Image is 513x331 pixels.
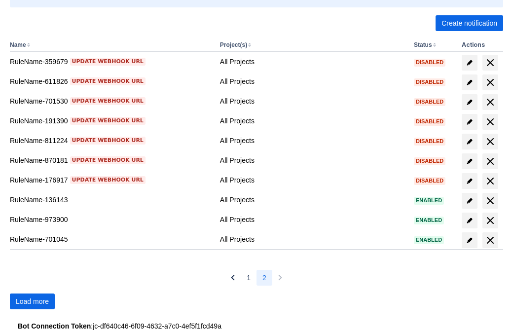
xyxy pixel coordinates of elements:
[72,77,144,85] span: Update webhook URL
[484,215,496,226] span: delete
[72,58,144,66] span: Update webhook URL
[414,237,444,243] span: Enabled
[484,116,496,128] span: delete
[10,136,212,146] div: RuleName-811224
[414,41,432,48] button: Status
[220,76,406,86] div: All Projects
[16,294,49,309] span: Load more
[10,195,212,205] div: RuleName-136143
[220,41,247,48] button: Project(s)
[484,155,496,167] span: delete
[225,270,288,286] nav: Pagination
[72,137,144,145] span: Update webhook URL
[484,96,496,108] span: delete
[414,218,444,223] span: Enabled
[484,195,496,207] span: delete
[220,136,406,146] div: All Projects
[414,119,445,124] span: Disabled
[466,236,474,244] span: edit
[466,98,474,106] span: edit
[484,76,496,88] span: delete
[414,139,445,144] span: Disabled
[414,99,445,105] span: Disabled
[220,175,406,185] div: All Projects
[414,79,445,85] span: Disabled
[10,116,212,126] div: RuleName-191390
[72,117,144,125] span: Update webhook URL
[18,321,495,331] div: : jc-df640c46-6f09-4632-a7c0-4ef5f1fcd49a
[220,155,406,165] div: All Projects
[10,76,212,86] div: RuleName-611826
[466,78,474,86] span: edit
[72,156,144,164] span: Update webhook URL
[220,234,406,244] div: All Projects
[484,136,496,147] span: delete
[220,116,406,126] div: All Projects
[10,294,55,309] button: Load more
[484,234,496,246] span: delete
[436,15,503,31] button: Create notification
[458,39,503,52] th: Actions
[18,322,91,330] strong: Bot Connection Token
[466,157,474,165] span: edit
[466,118,474,126] span: edit
[466,177,474,185] span: edit
[414,178,445,184] span: Disabled
[241,270,256,286] button: Page 1
[10,57,212,67] div: RuleName-359679
[484,175,496,187] span: delete
[225,270,241,286] button: Previous
[72,176,144,184] span: Update webhook URL
[466,59,474,67] span: edit
[466,217,474,224] span: edit
[10,234,212,244] div: RuleName-701045
[466,197,474,205] span: edit
[414,198,444,203] span: Enabled
[220,57,406,67] div: All Projects
[220,96,406,106] div: All Projects
[256,270,272,286] button: Page 2
[272,270,288,286] button: Next
[441,15,497,31] span: Create notification
[10,96,212,106] div: RuleName-701530
[10,155,212,165] div: RuleName-870181
[414,60,445,65] span: Disabled
[10,215,212,224] div: RuleName-973900
[220,195,406,205] div: All Projects
[466,138,474,146] span: edit
[10,175,212,185] div: RuleName-176917
[72,97,144,105] span: Update webhook URL
[220,215,406,224] div: All Projects
[262,270,266,286] span: 2
[247,270,251,286] span: 1
[484,57,496,69] span: delete
[10,41,26,48] button: Name
[414,158,445,164] span: Disabled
